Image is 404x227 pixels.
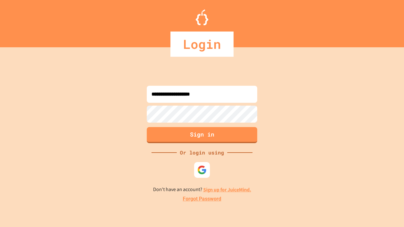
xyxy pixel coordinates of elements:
iframe: chat widget [352,174,398,201]
iframe: chat widget [377,202,398,221]
a: Sign up for JuiceMind. [203,186,251,193]
div: Or login using [177,149,227,156]
button: Sign in [147,127,257,143]
a: Forgot Password [183,195,221,203]
img: google-icon.svg [197,165,207,175]
p: Don't have an account? [153,186,251,194]
div: Login [170,32,234,57]
img: Logo.svg [196,9,208,25]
